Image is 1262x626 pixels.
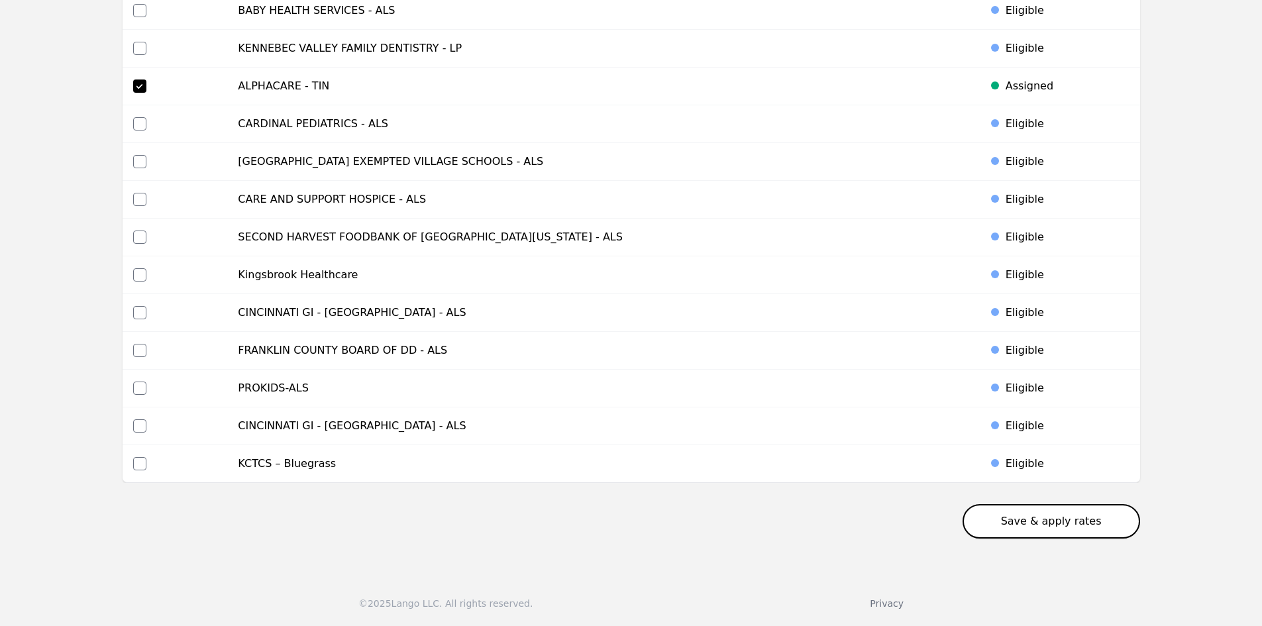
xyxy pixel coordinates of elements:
td: FRANKLIN COUNTY BOARD OF DD - ALS [227,332,973,370]
div: Eligible [1006,229,1130,245]
td: KCTCS – Bluegrass [227,445,973,483]
div: Assigned [1006,78,1130,94]
div: Eligible [1006,418,1130,434]
div: Eligible [1006,3,1130,19]
td: PROKIDS-ALS [227,370,973,407]
td: Kingsbrook Healthcare [227,256,973,294]
td: CINCINNATI GI - [GEOGRAPHIC_DATA] - ALS [227,407,973,445]
div: © 2025 Lango LLC. All rights reserved. [358,597,533,610]
td: [GEOGRAPHIC_DATA] EXEMPTED VILLAGE SCHOOLS - ALS [227,143,973,181]
div: Eligible [1006,40,1130,56]
td: KENNEBEC VALLEY FAMILY DENTISTRY - LP [227,30,973,68]
td: CARE AND SUPPORT HOSPICE - ALS [227,181,973,219]
td: SECOND HARVEST FOODBANK OF [GEOGRAPHIC_DATA][US_STATE] - ALS [227,219,973,256]
td: ALPHACARE - TIN [227,68,973,105]
div: Eligible [1006,191,1130,207]
div: Eligible [1006,154,1130,170]
div: Eligible [1006,116,1130,132]
td: CINCINNATI GI - [GEOGRAPHIC_DATA] - ALS [227,294,973,332]
div: Eligible [1006,380,1130,396]
div: Eligible [1006,305,1130,321]
div: Eligible [1006,342,1130,358]
td: CARDINAL PEDIATRICS - ALS [227,105,973,143]
button: Save & apply rates [963,504,1140,539]
div: Eligible [1006,456,1130,472]
div: Eligible [1006,267,1130,283]
a: Privacy [870,598,904,609]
